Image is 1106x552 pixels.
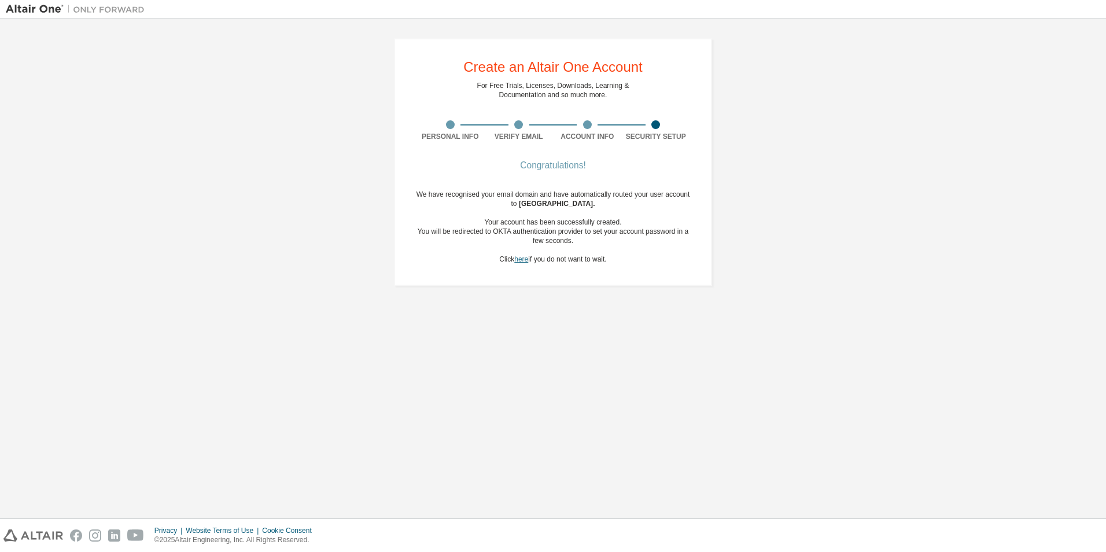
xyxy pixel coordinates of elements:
div: Privacy [154,526,186,535]
div: Congratulations! [416,162,690,169]
div: Create an Altair One Account [463,60,643,74]
div: Cookie Consent [262,526,318,535]
img: linkedin.svg [108,529,120,542]
div: Website Terms of Use [186,526,262,535]
a: here [514,255,528,263]
div: We have recognised your email domain and have automatically routed your user account to Click if ... [416,190,690,264]
p: © 2025 Altair Engineering, Inc. All Rights Reserved. [154,535,319,545]
div: Verify Email [485,132,554,141]
div: Security Setup [622,132,691,141]
div: For Free Trials, Licenses, Downloads, Learning & Documentation and so much more. [477,81,629,100]
img: youtube.svg [127,529,144,542]
img: facebook.svg [70,529,82,542]
img: instagram.svg [89,529,101,542]
div: Account Info [553,132,622,141]
img: altair_logo.svg [3,529,63,542]
div: Your account has been successfully created. [416,218,690,227]
span: [GEOGRAPHIC_DATA] . [519,200,595,208]
div: Personal Info [416,132,485,141]
div: You will be redirected to OKTA authentication provider to set your account password in a few seco... [416,227,690,245]
img: Altair One [6,3,150,15]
